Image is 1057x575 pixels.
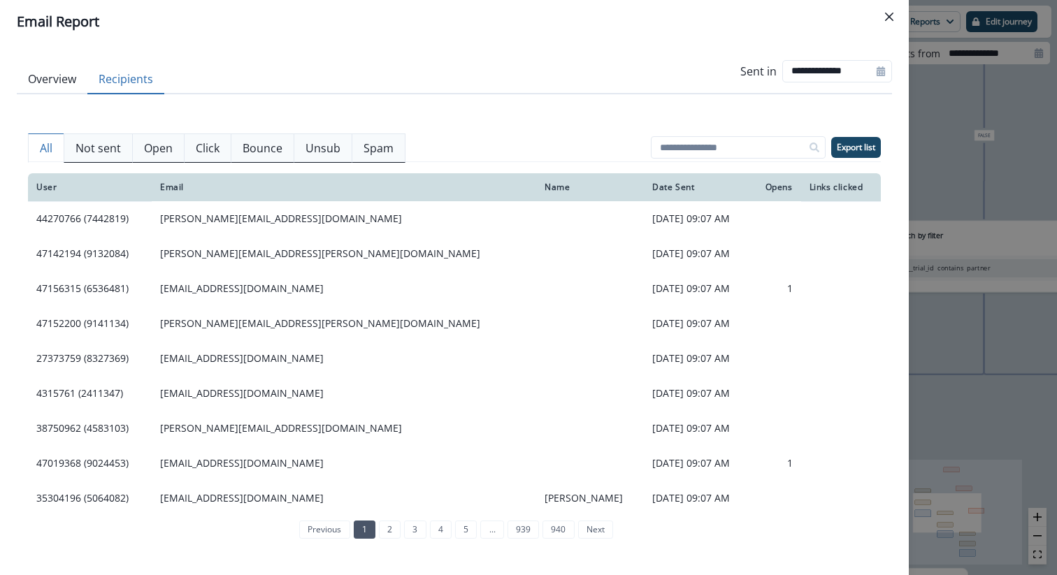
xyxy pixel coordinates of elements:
p: All [40,140,52,157]
button: Overview [17,65,87,94]
p: [DATE] 09:07 AM [652,316,742,330]
div: 38750962 (4583103) [36,421,143,435]
div: 35304196 (5064082) [36,491,143,505]
div: Opens [759,182,792,193]
button: Recipients [87,65,164,94]
div: 47152200 (9141134) [36,316,143,330]
ul: Pagination [296,521,613,539]
a: Page 939 [508,521,539,539]
p: [DATE] 09:07 AM [652,212,742,226]
td: [EMAIL_ADDRESS][DOMAIN_NAME] [152,341,536,376]
div: Name [545,182,635,193]
p: [DATE] 09:07 AM [652,282,742,296]
p: Spam [364,140,394,157]
td: [EMAIL_ADDRESS][DOMAIN_NAME] [152,271,536,306]
p: [DATE] 09:07 AM [652,491,742,505]
p: [DATE] 09:07 AM [652,456,742,470]
a: Page 5 [455,521,477,539]
a: Jump forward [480,521,503,539]
td: [EMAIL_ADDRESS][DOMAIN_NAME] [152,376,536,411]
div: 47019368 (9024453) [36,456,143,470]
div: 47142194 (9132084) [36,247,143,261]
p: Open [144,140,173,157]
p: Unsub [305,140,340,157]
a: Page 1 is your current page [354,521,375,539]
button: Close [878,6,900,28]
td: [PERSON_NAME][EMAIL_ADDRESS][DOMAIN_NAME] [152,201,536,236]
a: Page 3 [404,521,426,539]
p: Bounce [243,140,282,157]
button: Export list [831,137,881,158]
div: 44270766 (7442819) [36,212,143,226]
div: Date Sent [652,182,742,193]
p: [DATE] 09:07 AM [652,421,742,435]
td: [PERSON_NAME] [536,481,644,516]
td: [PERSON_NAME][EMAIL_ADDRESS][PERSON_NAME][DOMAIN_NAME] [152,236,536,271]
a: Page 2 [379,521,401,539]
a: Page 4 [430,521,452,539]
div: Email [160,182,528,193]
p: Export list [837,143,875,152]
div: 27373759 (8327369) [36,351,143,365]
p: Click [196,140,220,157]
td: [EMAIL_ADDRESS][DOMAIN_NAME] [152,446,536,481]
p: Not sent [75,140,121,157]
a: Page 940 [542,521,574,539]
td: 1 [751,446,800,481]
p: [DATE] 09:07 AM [652,247,742,261]
td: [EMAIL_ADDRESS][DOMAIN_NAME] [152,481,536,516]
a: Next page [578,521,613,539]
div: 4315761 (2411347) [36,386,143,400]
td: 1 [751,271,800,306]
div: User [36,182,143,193]
td: [PERSON_NAME][EMAIL_ADDRESS][DOMAIN_NAME] [152,411,536,446]
div: 47156315 (6536481) [36,282,143,296]
div: Links clicked [810,182,872,193]
p: [DATE] 09:07 AM [652,386,742,400]
div: Email Report [17,11,892,32]
td: [PERSON_NAME][EMAIL_ADDRESS][PERSON_NAME][DOMAIN_NAME] [152,306,536,341]
p: Sent in [740,63,777,80]
p: [DATE] 09:07 AM [652,351,742,365]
